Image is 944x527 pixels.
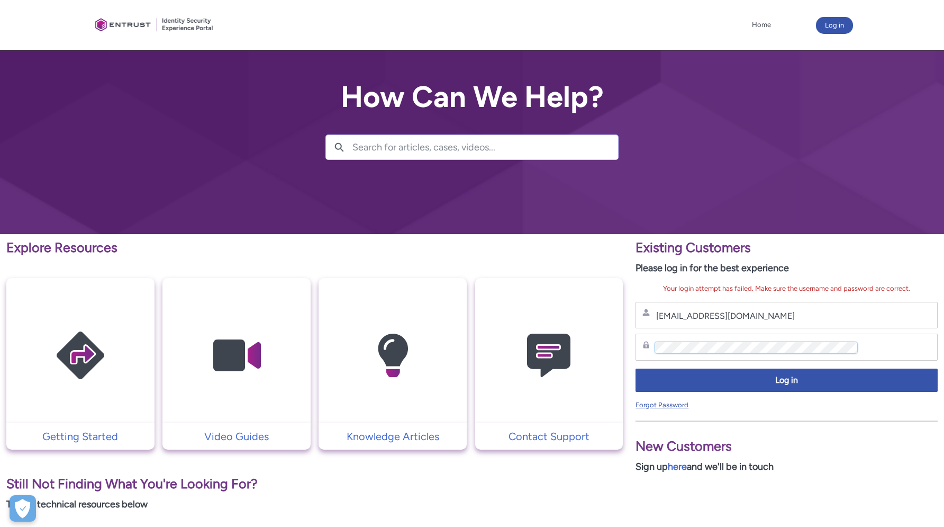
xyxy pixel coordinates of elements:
a: Getting Started [6,428,155,444]
button: Search [326,135,352,159]
input: Username [655,310,857,321]
a: Home [749,17,774,33]
div: Cookie Preferences [10,495,36,522]
a: here [668,461,687,472]
button: Log in [816,17,853,34]
button: Open Preferences [10,495,36,522]
div: Your login attempt has failed. Make sure the username and password are correct. [636,283,938,294]
a: Contact Support [475,428,623,444]
p: Please log in for the best experience [636,261,938,275]
p: Getting Started [12,428,149,444]
p: Knowledge Articles [324,428,461,444]
input: Search for articles, cases, videos... [352,135,618,159]
img: Contact Support [498,299,599,413]
a: Video Guides [162,428,311,444]
p: Sign up and we'll be in touch [636,460,938,474]
h2: How Can We Help? [325,81,619,113]
a: Knowledge Articles [319,428,467,444]
p: Still Not Finding What You're Looking For? [6,474,623,494]
p: Video Guides [168,428,305,444]
img: Getting Started [30,299,131,413]
p: New Customers [636,436,938,457]
p: Existing Customers [636,238,938,258]
p: Contact Support [480,428,618,444]
img: Knowledge Articles [342,299,443,413]
p: Try our technical resources below [6,497,623,512]
img: Video Guides [186,299,287,413]
span: Log in [642,374,931,387]
button: Log in [636,369,938,392]
p: Explore Resources [6,238,623,258]
a: Forgot Password [636,401,688,409]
